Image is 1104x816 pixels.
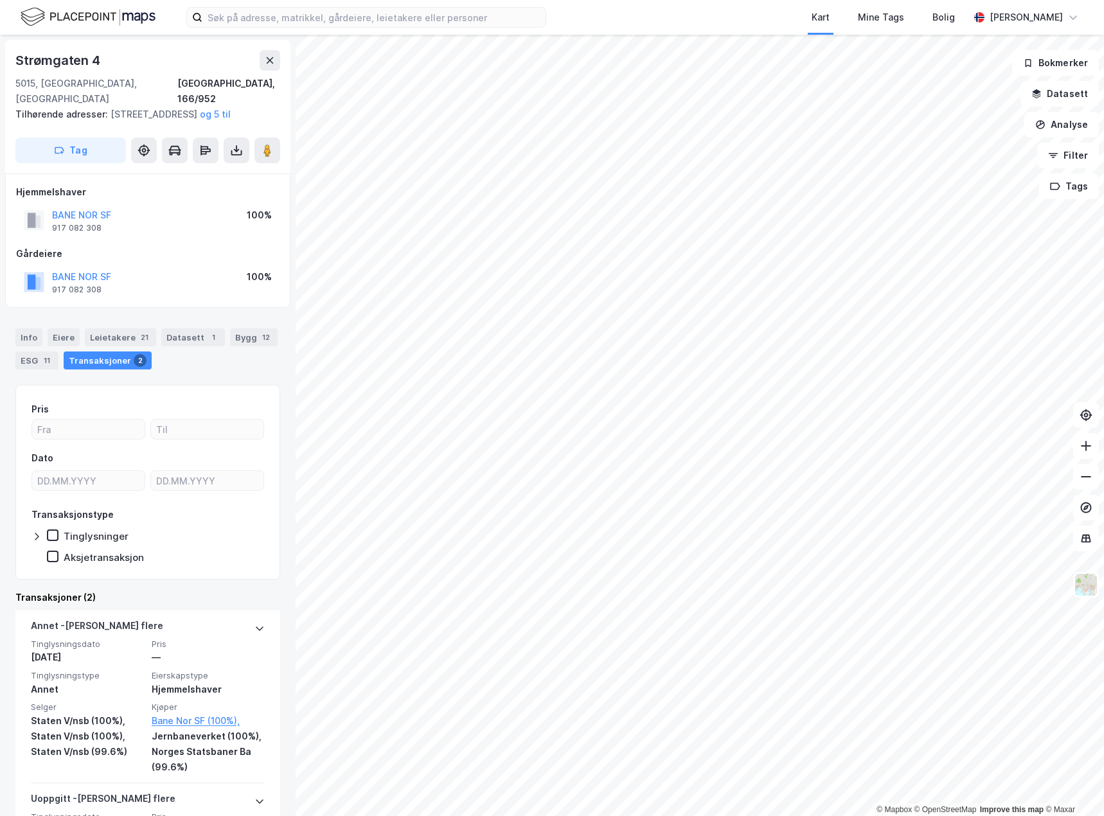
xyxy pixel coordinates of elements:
[877,805,912,814] a: Mapbox
[932,10,955,25] div: Bolig
[48,328,80,346] div: Eiere
[177,76,280,107] div: [GEOGRAPHIC_DATA], 166/952
[31,729,144,744] div: Staten V/nsb (100%),
[1074,572,1098,597] img: Z
[31,744,144,759] div: Staten V/nsb (99.6%)
[15,590,280,605] div: Transaksjoner (2)
[31,791,175,812] div: Uoppgitt - [PERSON_NAME] flere
[31,639,144,650] span: Tinglysningsdato
[152,713,265,729] a: Bane Nor SF (100%),
[152,670,265,681] span: Eierskapstype
[1037,143,1099,168] button: Filter
[138,331,151,344] div: 21
[161,328,225,346] div: Datasett
[134,354,147,367] div: 2
[85,328,156,346] div: Leietakere
[207,331,220,344] div: 1
[64,351,152,369] div: Transaksjoner
[32,471,145,490] input: DD.MM.YYYY
[31,670,144,681] span: Tinglysningstype
[247,208,272,223] div: 100%
[52,285,102,295] div: 917 082 308
[1024,112,1099,137] button: Analyse
[16,184,280,200] div: Hjemmelshaver
[980,805,1044,814] a: Improve this map
[15,109,111,120] span: Tilhørende adresser:
[31,650,144,665] div: [DATE]
[990,10,1063,25] div: [PERSON_NAME]
[152,639,265,650] span: Pris
[31,713,144,729] div: Staten V/nsb (100%),
[152,650,265,665] div: —
[202,8,546,27] input: Søk på adresse, matrikkel, gårdeiere, leietakere eller personer
[152,702,265,713] span: Kjøper
[151,471,263,490] input: DD.MM.YYYY
[230,328,278,346] div: Bygg
[152,682,265,697] div: Hjemmelshaver
[1040,754,1104,816] div: Kontrollprogram for chat
[1020,81,1099,107] button: Datasett
[31,682,144,697] div: Annet
[812,10,830,25] div: Kart
[64,530,129,542] div: Tinglysninger
[31,450,53,466] div: Dato
[152,744,265,775] div: Norges Statsbaner Ba (99.6%)
[152,729,265,744] div: Jernbaneverket (100%),
[31,402,49,417] div: Pris
[1039,173,1099,199] button: Tags
[15,351,58,369] div: ESG
[15,328,42,346] div: Info
[15,76,177,107] div: 5015, [GEOGRAPHIC_DATA], [GEOGRAPHIC_DATA]
[40,354,53,367] div: 11
[16,246,280,262] div: Gårdeiere
[858,10,904,25] div: Mine Tags
[1012,50,1099,76] button: Bokmerker
[52,223,102,233] div: 917 082 308
[914,805,977,814] a: OpenStreetMap
[31,507,114,522] div: Transaksjonstype
[247,269,272,285] div: 100%
[15,107,270,122] div: [STREET_ADDRESS]
[15,50,103,71] div: Strømgaten 4
[64,551,144,563] div: Aksjetransaksjon
[151,420,263,439] input: Til
[21,6,156,28] img: logo.f888ab2527a4732fd821a326f86c7f29.svg
[260,331,272,344] div: 12
[31,618,163,639] div: Annet - [PERSON_NAME] flere
[1040,754,1104,816] iframe: Chat Widget
[31,702,144,713] span: Selger
[15,137,126,163] button: Tag
[32,420,145,439] input: Fra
